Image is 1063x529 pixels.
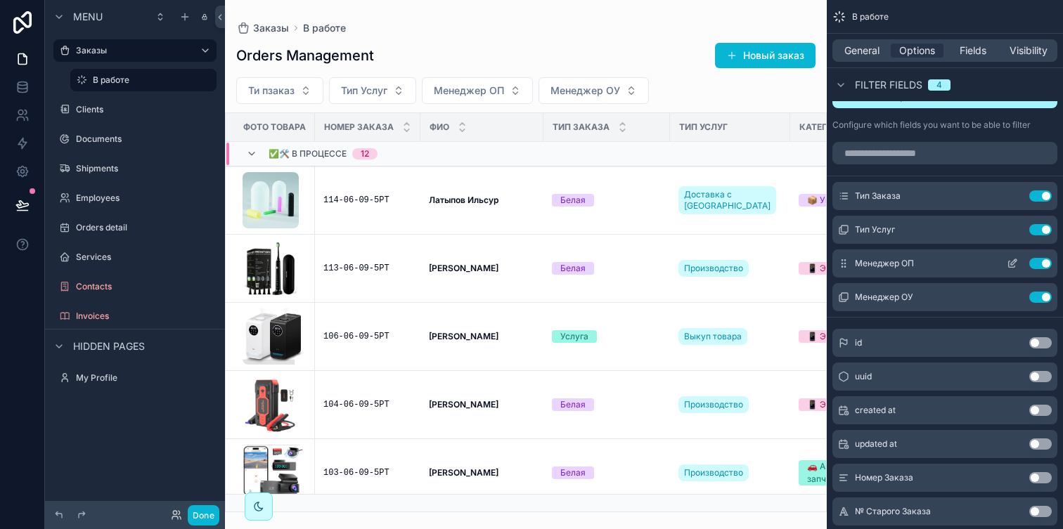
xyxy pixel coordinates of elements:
[936,79,942,91] div: 4
[53,98,217,121] a: Clients
[361,148,369,159] div: 12
[53,187,217,209] a: Employees
[76,192,214,204] label: Employees
[855,190,901,202] span: Тип Заказа
[73,10,103,24] span: Menu
[855,292,913,303] span: Менеджер ОУ
[76,222,214,233] label: Orders detail
[53,157,217,180] a: Shipments
[852,11,889,22] span: В работе
[243,240,297,296] img: Зубные-щетки-Monteri-черная.png
[243,308,307,365] a: CleanShot-2025-08-22-at-13.34.41.png
[53,128,217,150] a: Documents
[243,172,299,228] img: silicone-caps-500_425.jpg
[243,240,307,296] a: Зубные-щетки-Monteri-черная.png
[76,311,214,322] label: Invoices
[70,69,217,91] a: В работе
[1010,44,1048,58] span: Visibility
[73,339,145,353] span: Hidden pages
[855,78,922,92] span: Filter fields
[855,258,914,269] span: Менеджер ОП
[76,163,214,174] label: Shipments
[53,305,217,327] a: Invoices
[53,275,217,298] a: Contacts
[76,281,214,292] label: Contacts
[269,148,347,159] span: ✅🛠️ В процессе
[430,122,449,133] span: ФИО
[53,216,217,239] a: Orders detail
[855,337,862,348] span: id
[53,39,217,62] a: Заказы
[679,122,728,133] span: Тип Услуг
[855,438,897,450] span: updated at
[855,224,895,235] span: Тип Услуг
[53,367,217,389] a: My Profile
[243,377,307,433] a: Screenshot-at-Aug-26-12-50-10.png
[553,122,610,133] span: Тип Заказа
[76,252,214,263] label: Services
[243,308,304,365] img: CleanShot-2025-08-22-at-13.34.41.png
[855,506,931,517] span: № Старого Заказа
[243,172,307,228] a: silicone-caps-500_425.jpg
[832,119,1031,131] label: Configure which fields you want to be able to filter
[243,445,303,501] img: Monosnap-IZIS---регистраторы-от-18.10.2024---Google-Таблицы-2024-12-23-17-57-26.png
[899,44,935,58] span: Options
[324,122,394,133] span: Номер Заказа
[188,505,219,525] button: Done
[76,45,188,56] label: Заказы
[93,74,208,86] label: В работе
[76,104,214,115] label: Clients
[855,472,913,483] span: Номер Заказа
[243,445,307,501] a: Monosnap-IZIS---регистраторы-от-18.10.2024---Google-Таблицы-2024-12-23-17-57-26.png
[799,122,888,133] span: Категория Товара
[844,44,880,58] span: General
[243,122,306,133] span: Фото Товара
[960,44,986,58] span: Fields
[76,372,214,384] label: My Profile
[53,246,217,268] a: Services
[855,371,872,382] span: uuid
[76,133,214,145] label: Documents
[855,405,896,416] span: created at
[243,377,298,433] img: Screenshot-at-Aug-26-12-50-10.png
